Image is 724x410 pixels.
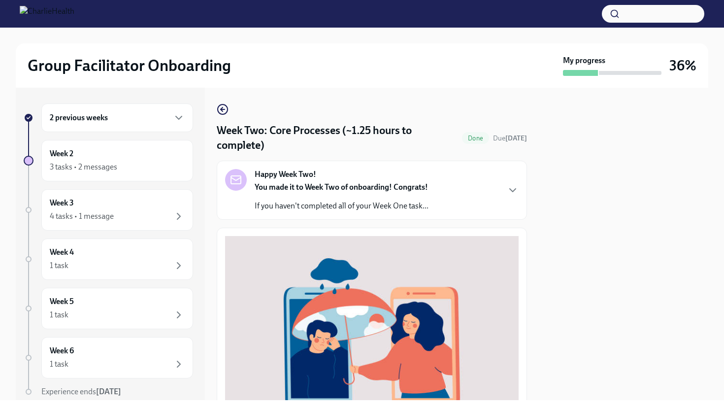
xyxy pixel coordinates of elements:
[41,387,121,396] span: Experience ends
[563,55,605,66] strong: My progress
[255,169,316,180] strong: Happy Week Two!
[50,211,114,222] div: 4 tasks • 1 message
[24,337,193,378] a: Week 61 task
[255,182,428,192] strong: You made it to Week Two of onboarding! Congrats!
[50,247,74,258] h6: Week 4
[50,112,108,123] h6: 2 previous weeks
[50,260,68,271] div: 1 task
[50,148,73,159] h6: Week 2
[669,57,696,74] h3: 36%
[462,135,489,142] span: Done
[24,140,193,181] a: Week 23 tasks • 2 messages
[50,309,68,320] div: 1 task
[50,198,74,208] h6: Week 3
[255,201,428,211] p: If you haven't completed all of your Week One task...
[28,56,231,75] h2: Group Facilitator Onboarding
[50,345,74,356] h6: Week 6
[50,296,74,307] h6: Week 5
[50,359,68,370] div: 1 task
[493,134,527,143] span: August 18th, 2025 10:00
[24,288,193,329] a: Week 51 task
[96,387,121,396] strong: [DATE]
[24,189,193,231] a: Week 34 tasks • 1 message
[505,134,527,142] strong: [DATE]
[493,134,527,142] span: Due
[41,103,193,132] div: 2 previous weeks
[217,123,458,153] h4: Week Two: Core Processes (~1.25 hours to complete)
[20,6,74,22] img: CharlieHealth
[24,239,193,280] a: Week 41 task
[50,162,117,172] div: 3 tasks • 2 messages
